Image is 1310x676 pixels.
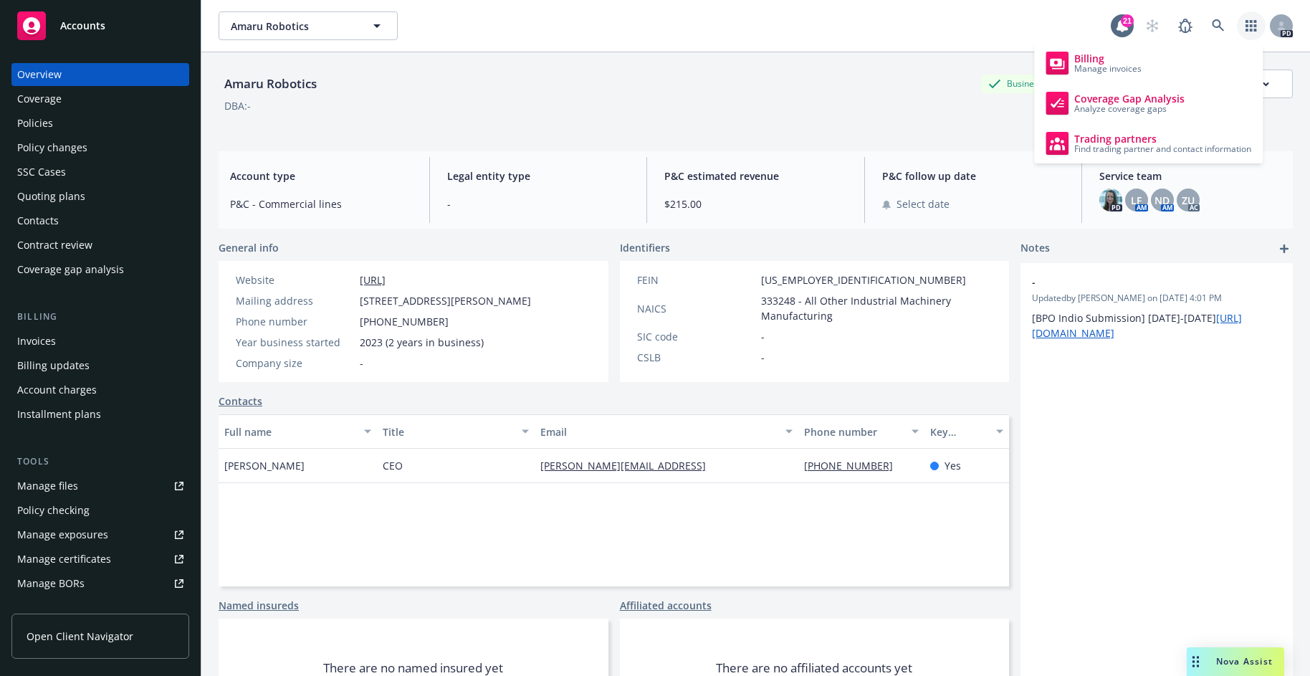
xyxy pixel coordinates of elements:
[11,596,189,619] a: Summary of insurance
[761,350,765,365] span: -
[11,234,189,257] a: Contract review
[11,379,189,401] a: Account charges
[1121,14,1134,27] div: 21
[1032,275,1244,290] span: -
[1032,310,1281,341] p: [BPO Indio Submission] [DATE]-[DATE]
[11,310,189,324] div: Billing
[930,424,988,439] div: Key contact
[11,258,189,281] a: Coverage gap analysis
[11,523,189,546] a: Manage exposures
[540,424,777,439] div: Email
[11,403,189,426] a: Installment plans
[637,272,755,287] div: FEIN
[11,112,189,135] a: Policies
[60,20,105,32] span: Accounts
[535,414,798,449] button: Email
[219,240,279,255] span: General info
[637,350,755,365] div: CSLB
[17,258,124,281] div: Coverage gap analysis
[360,273,386,287] a: [URL]
[11,161,189,184] a: SSC Cases
[11,572,189,595] a: Manage BORs
[17,499,90,522] div: Policy checking
[1187,647,1284,676] button: Nova Assist
[882,168,1064,184] span: P&C follow up date
[761,293,993,323] span: 333248 - All Other Industrial Machinery Manufacturing
[17,161,66,184] div: SSC Cases
[230,168,412,184] span: Account type
[1040,86,1257,120] a: Coverage Gap Analysis
[1154,193,1170,208] span: ND
[231,19,355,34] span: Amaru Robotics
[360,293,531,308] span: [STREET_ADDRESS][PERSON_NAME]
[17,548,111,571] div: Manage certificates
[11,475,189,498] a: Manage files
[447,168,629,184] span: Legal entity type
[27,629,133,644] span: Open Client Navigator
[11,354,189,377] a: Billing updates
[620,240,670,255] span: Identifiers
[1020,240,1050,257] span: Notes
[11,330,189,353] a: Invoices
[897,196,950,211] span: Select date
[219,598,299,613] a: Named insureds
[17,136,87,159] div: Policy changes
[761,272,966,287] span: [US_EMPLOYER_IDENTIFICATION_NUMBER]
[1204,11,1233,40] a: Search
[219,394,262,409] a: Contacts
[1074,53,1142,65] span: Billing
[11,499,189,522] a: Policy checking
[236,314,354,329] div: Phone number
[17,354,90,377] div: Billing updates
[664,168,846,184] span: P&C estimated revenue
[17,596,126,619] div: Summary of insurance
[17,475,78,498] div: Manage files
[637,301,755,316] div: NAICS
[360,335,484,350] span: 2023 (2 years in business)
[224,458,305,473] span: [PERSON_NAME]
[1237,11,1266,40] a: Switch app
[1040,46,1257,80] a: Billing
[1040,126,1257,161] a: Trading partners
[11,136,189,159] a: Policy changes
[1074,65,1142,73] span: Manage invoices
[804,424,903,439] div: Phone number
[383,424,514,439] div: Title
[1171,11,1200,40] a: Report a Bug
[230,196,412,211] span: P&C - Commercial lines
[924,414,1009,449] button: Key contact
[804,459,904,472] a: [PHONE_NUMBER]
[360,314,449,329] span: [PHONE_NUMBER]
[1099,168,1281,184] span: Service team
[11,87,189,110] a: Coverage
[236,272,354,287] div: Website
[219,75,322,93] div: Amaru Robotics
[236,356,354,371] div: Company size
[1182,193,1195,208] span: ZU
[377,414,535,449] button: Title
[17,185,85,208] div: Quoting plans
[11,454,189,469] div: Tools
[17,523,108,546] div: Manage exposures
[17,209,59,232] div: Contacts
[360,356,363,371] span: -
[1216,655,1273,667] span: Nova Assist
[236,293,354,308] div: Mailing address
[11,6,189,46] a: Accounts
[383,458,403,473] span: CEO
[981,75,1091,92] div: Business Insurance
[1032,292,1281,305] span: Updated by [PERSON_NAME] on [DATE] 4:01 PM
[17,330,56,353] div: Invoices
[1187,647,1205,676] div: Drag to move
[224,98,251,113] div: DBA: -
[17,87,62,110] div: Coverage
[1074,133,1251,145] span: Trading partners
[1276,240,1293,257] a: add
[1099,189,1122,211] img: photo
[219,414,377,449] button: Full name
[17,403,101,426] div: Installment plans
[1074,105,1185,113] span: Analyze coverage gaps
[1074,145,1251,153] span: Find trading partner and contact information
[17,379,97,401] div: Account charges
